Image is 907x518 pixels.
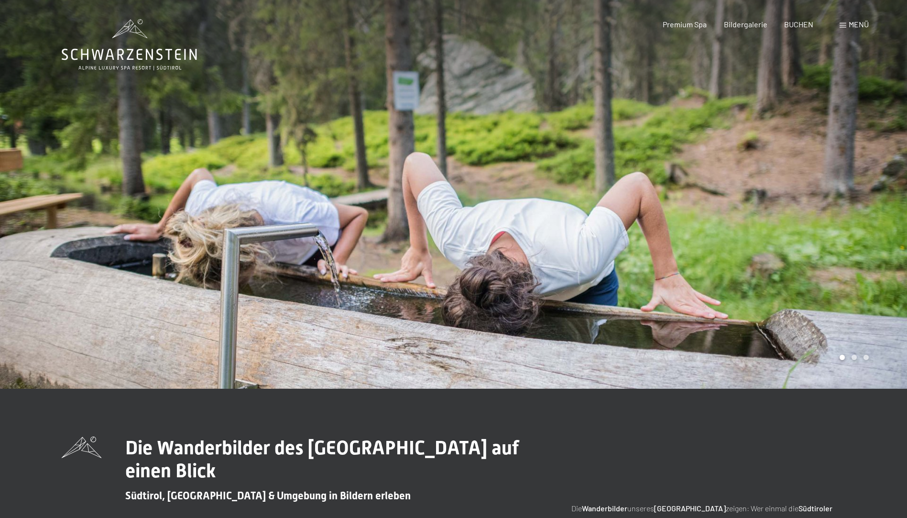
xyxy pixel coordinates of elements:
strong: [GEOGRAPHIC_DATA] [654,504,726,513]
div: Carousel Page 1 (Current Slide) [840,355,845,360]
div: Carousel Page 3 [863,355,869,360]
span: Menü [849,20,869,29]
span: Die Wanderbilder des [GEOGRAPHIC_DATA] auf einen Blick [125,437,519,482]
a: BUCHEN [784,20,813,29]
div: Carousel Page 2 [852,355,857,360]
a: Premium Spa [663,20,707,29]
span: Südtirol, [GEOGRAPHIC_DATA] & Umgebung in Bildern erleben [125,490,411,502]
strong: Wanderbilder [582,504,627,513]
div: Carousel Pagination [836,355,869,360]
a: Bildergalerie [724,20,767,29]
